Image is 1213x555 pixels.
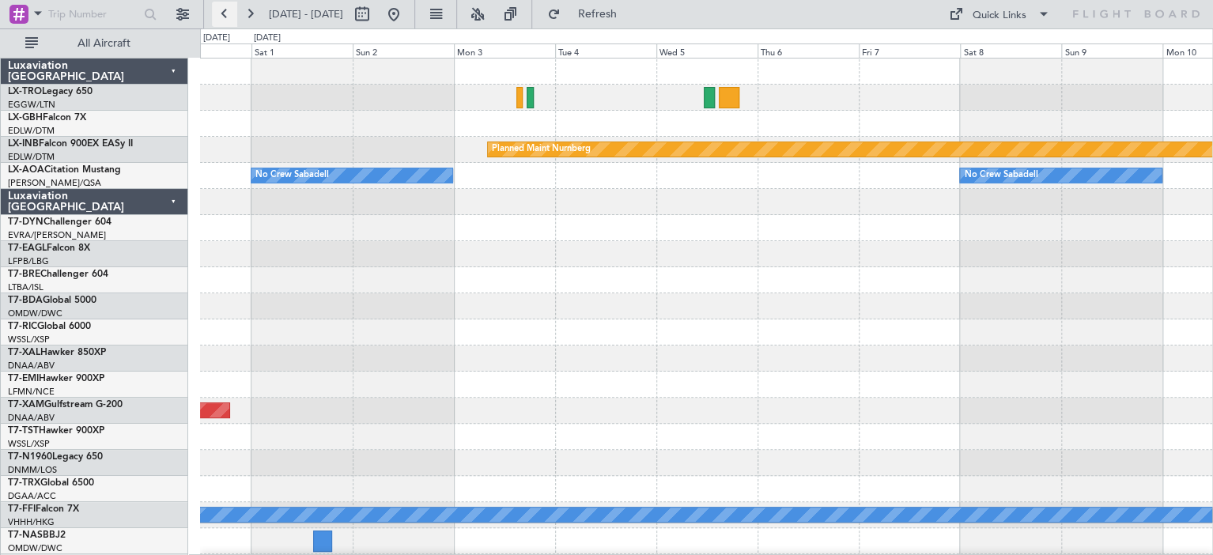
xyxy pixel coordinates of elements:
[8,281,43,293] a: LTBA/ISL
[8,87,93,96] a: LX-TROLegacy 650
[8,296,96,305] a: T7-BDAGlobal 5000
[8,438,50,450] a: WSSL/XSP
[8,113,43,123] span: LX-GBH
[8,504,36,514] span: T7-FFI
[8,452,52,462] span: T7-N1960
[8,296,43,305] span: T7-BDA
[8,530,43,540] span: T7-NAS
[251,43,353,58] div: Sat 1
[8,426,104,436] a: T7-TSTHawker 900XP
[973,8,1026,24] div: Quick Links
[8,542,62,554] a: OMDW/DWC
[8,400,44,410] span: T7-XAM
[8,478,94,488] a: T7-TRXGlobal 6500
[8,322,37,331] span: T7-RIC
[8,113,86,123] a: LX-GBHFalcon 7X
[8,229,106,241] a: EVRA/[PERSON_NAME]
[8,165,44,175] span: LX-AOA
[8,244,47,253] span: T7-EAGL
[8,374,39,383] span: T7-EMI
[8,530,66,540] a: T7-NASBBJ2
[8,360,55,372] a: DNAA/ABV
[8,217,111,227] a: T7-DYNChallenger 604
[8,464,57,476] a: DNMM/LOS
[859,43,960,58] div: Fri 7
[203,32,230,45] div: [DATE]
[8,139,39,149] span: LX-INB
[8,348,106,357] a: T7-XALHawker 850XP
[8,452,103,462] a: T7-N1960Legacy 650
[964,164,1037,187] div: No Crew Sabadell
[8,322,91,331] a: T7-RICGlobal 6000
[41,38,167,49] span: All Aircraft
[48,2,139,26] input: Trip Number
[269,7,343,21] span: [DATE] - [DATE]
[1061,43,1162,58] div: Sun 9
[8,386,55,398] a: LFMN/NCE
[8,348,40,357] span: T7-XAL
[8,255,49,267] a: LFPB/LBG
[8,165,121,175] a: LX-AOACitation Mustang
[8,504,79,514] a: T7-FFIFalcon 7X
[540,2,635,27] button: Refresh
[960,43,1061,58] div: Sat 8
[17,31,172,56] button: All Aircraft
[8,177,101,189] a: [PERSON_NAME]/QSA
[8,334,50,345] a: WSSL/XSP
[150,43,251,58] div: Fri 31
[8,125,55,137] a: EDLW/DTM
[8,244,90,253] a: T7-EAGLFalcon 8X
[8,412,55,424] a: DNAA/ABV
[353,43,454,58] div: Sun 2
[8,217,43,227] span: T7-DYN
[8,87,42,96] span: LX-TRO
[8,478,40,488] span: T7-TRX
[8,374,104,383] a: T7-EMIHawker 900XP
[255,164,329,187] div: No Crew Sabadell
[8,426,39,436] span: T7-TST
[564,9,630,20] span: Refresh
[8,99,55,111] a: EGGW/LTN
[454,43,555,58] div: Mon 3
[8,270,40,279] span: T7-BRE
[492,138,591,161] div: Planned Maint Nurnberg
[941,2,1058,27] button: Quick Links
[8,151,55,163] a: EDLW/DTM
[8,139,133,149] a: LX-INBFalcon 900EX EASy II
[8,270,108,279] a: T7-BREChallenger 604
[8,516,55,528] a: VHHH/HKG
[656,43,758,58] div: Wed 5
[758,43,859,58] div: Thu 6
[555,43,656,58] div: Tue 4
[254,32,281,45] div: [DATE]
[8,400,123,410] a: T7-XAMGulfstream G-200
[8,490,56,502] a: DGAA/ACC
[8,308,62,319] a: OMDW/DWC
